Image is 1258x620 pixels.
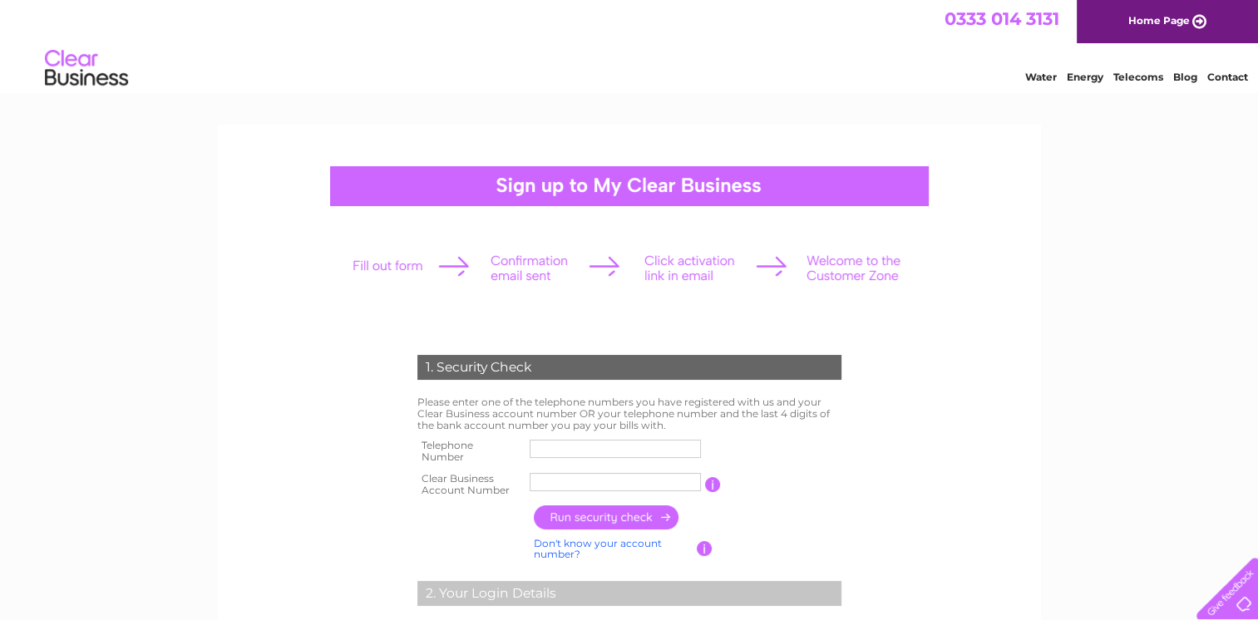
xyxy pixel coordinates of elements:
[237,9,1023,81] div: Clear Business is a trading name of Verastar Limited (registered in [GEOGRAPHIC_DATA] No. 3667643...
[417,355,841,380] div: 1. Security Check
[413,392,846,435] td: Please enter one of the telephone numbers you have registered with us and your Clear Business acc...
[697,541,713,556] input: Information
[1025,71,1057,83] a: Water
[534,537,662,561] a: Don't know your account number?
[945,8,1059,29] a: 0333 014 3131
[413,435,526,468] th: Telephone Number
[1067,71,1103,83] a: Energy
[417,581,841,606] div: 2. Your Login Details
[1207,71,1248,83] a: Contact
[705,477,721,492] input: Information
[1173,71,1197,83] a: Blog
[413,468,526,501] th: Clear Business Account Number
[44,43,129,94] img: logo.png
[1113,71,1163,83] a: Telecoms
